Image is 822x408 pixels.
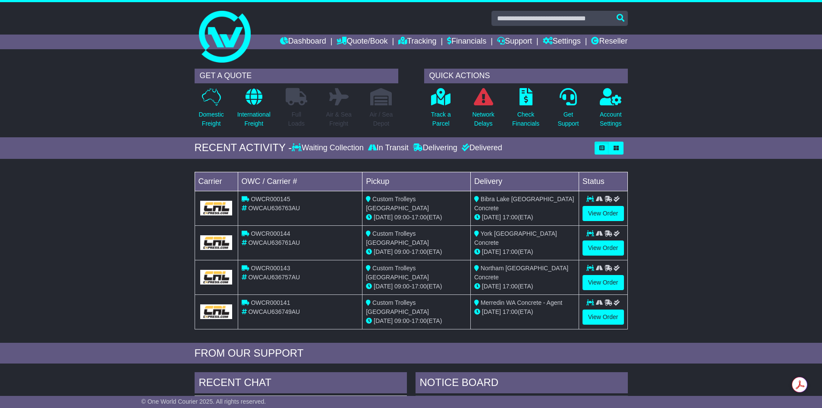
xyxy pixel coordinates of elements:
[200,304,233,319] img: GetCarrierServiceLogo
[482,308,501,315] span: [DATE]
[286,110,307,128] p: Full Loads
[474,282,575,291] div: (ETA)
[431,88,451,133] a: Track aParcel
[591,35,627,49] a: Reseller
[583,240,624,256] a: View Order
[198,110,224,128] p: Domestic Freight
[248,205,300,212] span: OWCAU636763AU
[583,310,624,325] a: View Order
[374,317,393,324] span: [DATE]
[237,110,271,128] p: International Freight
[512,110,539,128] p: Check Financials
[248,239,300,246] span: OWCAU636761AU
[337,35,387,49] a: Quote/Book
[472,110,494,128] p: Network Delays
[474,265,568,281] span: Northam [GEOGRAPHIC_DATA] Concrete
[474,247,575,256] div: (ETA)
[557,110,579,128] p: Get Support
[362,172,471,191] td: Pickup
[237,88,271,133] a: InternationalFreight
[481,299,562,306] span: Merredin WA Concrete - Agent
[280,35,326,49] a: Dashboard
[512,88,540,133] a: CheckFinancials
[195,172,238,191] td: Carrier
[366,316,467,326] div: - (ETA)
[251,230,290,237] span: OWCR000144
[200,270,233,285] img: GetCarrierServiceLogo
[366,265,429,281] span: Custom Trolleys [GEOGRAPHIC_DATA]
[366,282,467,291] div: - (ETA)
[416,372,628,395] div: NOTICE BOARD
[503,248,518,255] span: 17:00
[599,88,622,133] a: AccountSettings
[503,283,518,290] span: 17:00
[583,206,624,221] a: View Order
[557,88,579,133] a: GetSupport
[366,213,467,222] div: - (ETA)
[411,143,460,153] div: Delivering
[195,142,292,154] div: RECENT ACTIVITY -
[366,230,429,246] span: Custom Trolleys [GEOGRAPHIC_DATA]
[292,143,365,153] div: Waiting Collection
[424,69,628,83] div: QUICK ACTIONS
[238,172,362,191] td: OWC / Carrier #
[195,347,628,360] div: FROM OUR SUPPORT
[412,317,427,324] span: 17:00
[583,275,624,290] a: View Order
[366,299,429,315] span: Custom Trolleys [GEOGRAPHIC_DATA]
[497,35,532,49] a: Support
[374,283,393,290] span: [DATE]
[600,110,622,128] p: Account Settings
[482,283,501,290] span: [DATE]
[394,283,409,290] span: 09:00
[142,398,266,405] span: © One World Courier 2025. All rights reserved.
[482,214,501,221] span: [DATE]
[412,283,427,290] span: 17:00
[366,196,429,212] span: Custom Trolleys [GEOGRAPHIC_DATA]
[251,299,290,306] span: OWCR000141
[200,235,233,250] img: GetCarrierServiceLogo
[374,214,393,221] span: [DATE]
[447,35,486,49] a: Financials
[195,372,407,395] div: RECENT CHAT
[474,230,557,246] span: York [GEOGRAPHIC_DATA] Concrete
[470,172,579,191] td: Delivery
[474,307,575,316] div: (ETA)
[482,248,501,255] span: [DATE]
[460,143,502,153] div: Delivered
[366,143,411,153] div: In Transit
[394,248,409,255] span: 09:00
[198,88,224,133] a: DomesticFreight
[248,274,300,281] span: OWCAU636757AU
[251,265,290,272] span: OWCR000143
[366,247,467,256] div: - (ETA)
[248,308,300,315] span: OWCAU636749AU
[398,35,436,49] a: Tracking
[503,214,518,221] span: 17:00
[251,196,290,202] span: OWCR000145
[412,248,427,255] span: 17:00
[195,69,398,83] div: GET A QUOTE
[474,213,575,222] div: (ETA)
[374,248,393,255] span: [DATE]
[200,201,233,215] img: GetCarrierServiceLogo
[543,35,581,49] a: Settings
[579,172,627,191] td: Status
[412,214,427,221] span: 17:00
[431,110,451,128] p: Track a Parcel
[472,88,494,133] a: NetworkDelays
[394,317,409,324] span: 09:00
[503,308,518,315] span: 17:00
[474,196,574,212] span: Bibra Lake [GEOGRAPHIC_DATA] Concrete
[326,110,352,128] p: Air & Sea Freight
[394,214,409,221] span: 09:00
[370,110,393,128] p: Air / Sea Depot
